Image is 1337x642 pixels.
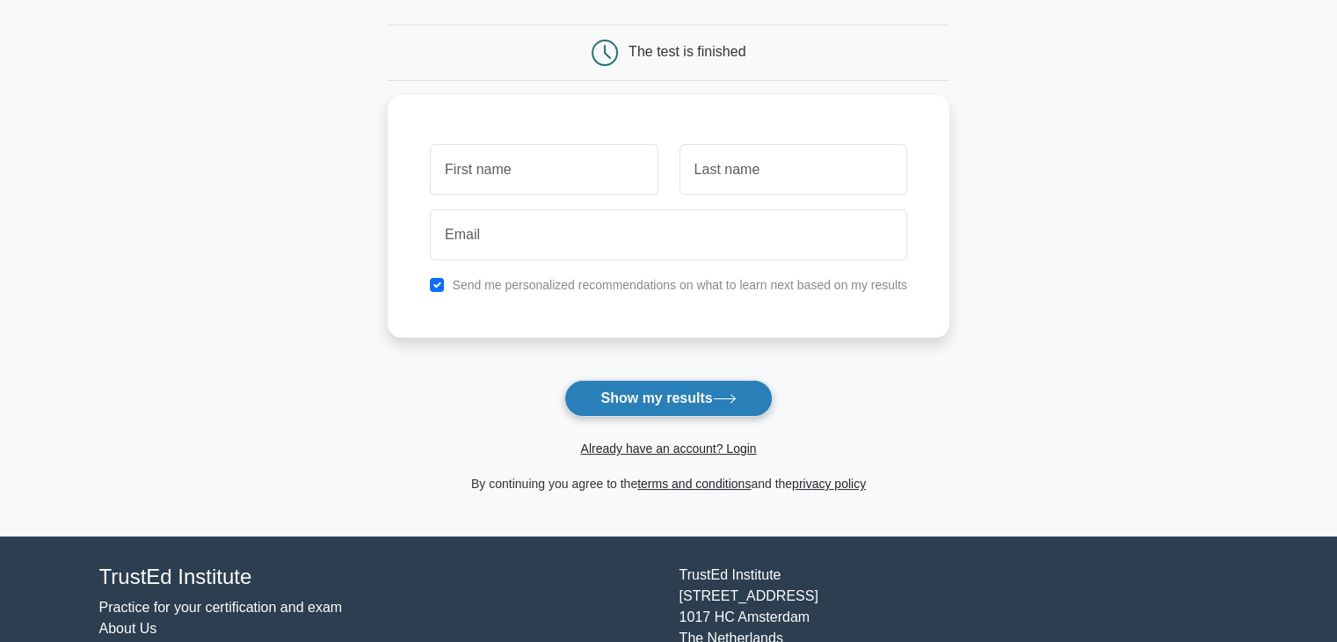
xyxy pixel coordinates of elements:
div: The test is finished [629,44,745,59]
h4: TrustEd Institute [99,565,658,590]
input: Last name [679,144,907,195]
label: Send me personalized recommendations on what to learn next based on my results [452,278,907,292]
a: About Us [99,621,157,636]
a: Already have an account? Login [580,441,756,456]
input: Email [430,209,907,260]
input: First name [430,144,658,195]
a: Practice for your certification and exam [99,600,343,615]
button: Show my results [564,380,772,417]
a: terms and conditions [637,477,751,491]
div: By continuing you agree to the and the [377,473,960,494]
a: privacy policy [792,477,866,491]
